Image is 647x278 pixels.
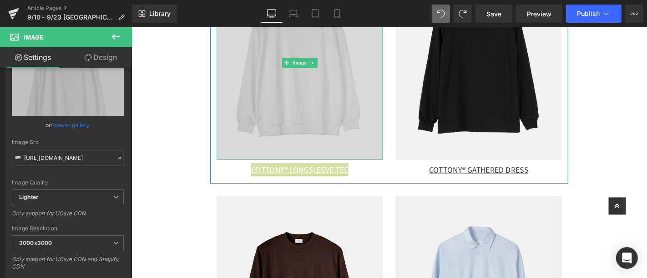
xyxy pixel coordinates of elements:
input: Link [12,150,124,166]
button: Publish [566,5,622,23]
a: COTTONY® GATHERED DRESS [318,146,424,157]
div: Only support for UCare CDN [12,210,124,223]
div: Image Quality [12,179,124,186]
a: Design [68,47,134,68]
a: Article Pages [27,5,132,12]
span: Save [486,9,501,19]
div: Only support for UCare CDN and Shopify CDN [12,256,124,276]
span: Image [170,32,189,43]
span: Publish [577,10,600,17]
span: Image [24,34,43,41]
button: More [625,5,643,23]
a: COTTONY® LONGSLEEVE TEE [128,146,232,157]
span: Library [149,10,171,18]
b: 3000x3000 [19,239,52,246]
a: Laptop [283,5,304,23]
div: Open Intercom Messenger [616,247,638,269]
div: Image Resolution [12,225,124,232]
button: Redo [454,5,472,23]
div: Image Src [12,139,124,145]
a: Preview [516,5,562,23]
button: Undo [432,5,450,23]
a: Desktop [261,5,283,23]
a: Browse gallery [51,117,90,133]
a: Tablet [304,5,326,23]
span: Preview [527,9,551,19]
b: Lighter [19,194,38,200]
a: New Library [132,5,177,23]
div: or [12,120,124,130]
span: 9/10～9/23 [GEOGRAPHIC_DATA] [27,14,115,21]
a: Expand / Collapse [189,32,199,43]
a: Mobile [326,5,348,23]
